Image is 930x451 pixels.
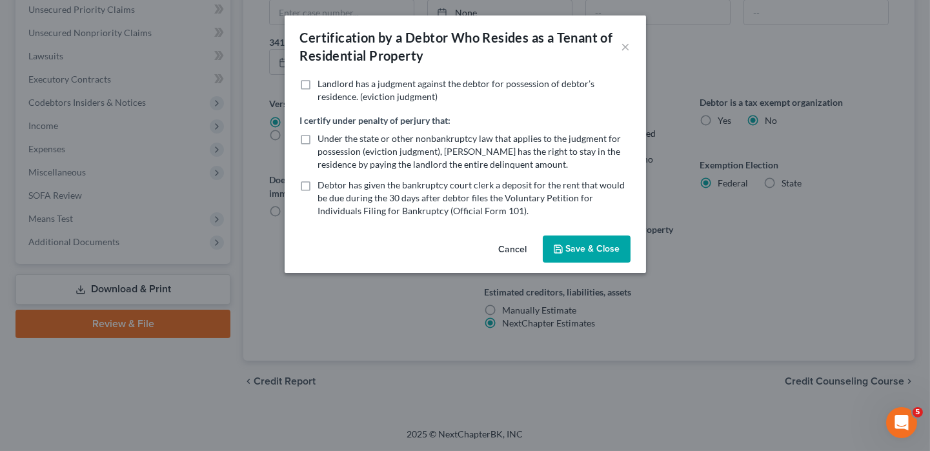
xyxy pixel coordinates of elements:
[300,114,451,127] label: I certify under penalty of perjury that:
[886,407,917,438] iframe: Intercom live chat
[913,407,923,417] span: 5
[300,28,622,65] div: Certification by a Debtor Who Resides as a Tenant of Residential Property
[489,237,538,263] button: Cancel
[318,133,622,170] span: Under the state or other nonbankruptcy law that applies to the judgment for possession (eviction ...
[543,236,631,263] button: Save & Close
[318,179,625,216] span: Debtor has given the bankruptcy court clerk a deposit for the rent that would be due during the 3...
[318,78,595,102] span: Landlord has a judgment against the debtor for possession of debtor’s residence. (eviction judgment)
[622,39,631,54] button: ×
